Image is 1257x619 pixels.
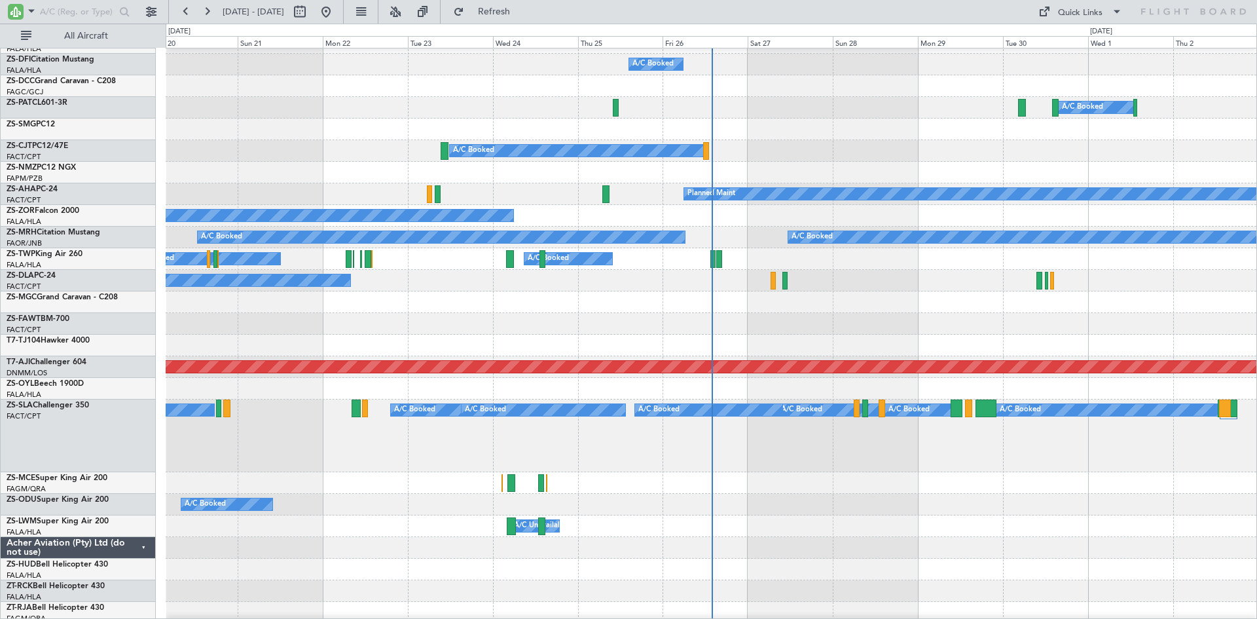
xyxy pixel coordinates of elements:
[447,1,526,22] button: Refresh
[7,527,41,537] a: FALA/HLA
[7,164,37,172] span: ZS-NMZ
[7,517,37,525] span: ZS-LWM
[7,195,41,205] a: FACT/CPT
[687,184,735,204] div: Planned Maint
[7,325,41,335] a: FACT/CPT
[7,474,107,482] a: ZS-MCESuper King Air 200
[7,315,36,323] span: ZS-FAW
[1058,7,1102,20] div: Quick Links
[1088,36,1173,48] div: Wed 1
[638,400,680,420] div: A/C Booked
[7,496,37,504] span: ZS-ODU
[223,6,284,18] span: [DATE] - [DATE]
[7,380,34,388] span: ZS-OYL
[7,77,116,85] a: ZS-DCCGrand Caravan - C208
[408,36,493,48] div: Tue 23
[748,36,833,48] div: Sat 27
[7,121,36,128] span: ZS-SMG
[185,495,226,514] div: A/C Booked
[7,592,41,602] a: FALA/HLA
[7,272,34,280] span: ZS-DLA
[7,238,42,248] a: FAOR/JNB
[888,400,930,420] div: A/C Booked
[168,26,191,37] div: [DATE]
[7,121,55,128] a: ZS-SMGPC12
[833,36,918,48] div: Sun 28
[528,249,569,269] div: A/C Booked
[7,582,33,590] span: ZT-RCK
[7,185,58,193] a: ZS-AHAPC-24
[323,36,408,48] div: Mon 22
[7,272,56,280] a: ZS-DLAPC-24
[7,604,104,612] a: ZT-RJABell Helicopter 430
[394,400,435,420] div: A/C Booked
[7,185,36,193] span: ZS-AHA
[7,582,105,590] a: ZT-RCKBell Helicopter 430
[7,56,94,64] a: ZS-DFICitation Mustang
[7,390,41,400] a: FALA/HLA
[7,99,32,107] span: ZS-PAT
[7,402,33,409] span: ZS-SLA
[663,36,748,48] div: Fri 26
[7,337,90,345] a: T7-TJ104Hawker 4000
[7,142,32,150] span: ZS-CJT
[7,315,69,323] a: ZS-FAWTBM-700
[7,87,43,97] a: FAGC/GCJ
[467,7,522,16] span: Refresh
[578,36,663,48] div: Thu 25
[7,293,37,301] span: ZS-MGC
[7,282,41,291] a: FACT/CPT
[918,36,1003,48] div: Mon 29
[7,561,108,569] a: ZS-HUDBell Helicopter 430
[453,141,494,160] div: A/C Booked
[7,77,35,85] span: ZS-DCC
[7,380,84,388] a: ZS-OYLBeech 1900D
[7,293,118,301] a: ZS-MGCGrand Caravan - C208
[7,66,41,75] a: FALA/HLA
[7,337,41,345] span: T7-TJ104
[7,99,67,107] a: ZS-PATCL601-3R
[238,36,323,48] div: Sun 21
[7,207,35,215] span: ZS-ZOR
[7,402,89,409] a: ZS-SLAChallenger 350
[1090,26,1112,37] div: [DATE]
[7,250,35,258] span: ZS-TWP
[7,174,43,183] a: FAPM/PZB
[7,368,47,378] a: DNMM/LOS
[7,484,46,494] a: FAGM/QRA
[7,604,32,612] span: ZT-RJA
[7,142,68,150] a: ZS-CJTPC12/47E
[781,400,822,420] div: A/C Booked
[201,227,242,247] div: A/C Booked
[153,36,238,48] div: Sat 20
[1003,36,1088,48] div: Tue 30
[493,36,578,48] div: Wed 24
[7,152,41,162] a: FACT/CPT
[1062,98,1103,117] div: A/C Booked
[14,26,142,47] button: All Aircraft
[7,217,41,227] a: FALA/HLA
[7,496,109,504] a: ZS-ODUSuper King Air 200
[7,358,30,366] span: T7-AJI
[465,400,506,420] div: A/C Booked
[7,229,37,236] span: ZS-MRH
[7,260,41,270] a: FALA/HLA
[1000,400,1041,420] div: A/C Booked
[7,474,35,482] span: ZS-MCE
[7,411,41,421] a: FACT/CPT
[632,54,674,74] div: A/C Booked
[7,164,76,172] a: ZS-NMZPC12 NGX
[40,2,115,22] input: A/C (Reg. or Type)
[7,229,100,236] a: ZS-MRHCitation Mustang
[7,561,36,569] span: ZS-HUD
[792,227,833,247] div: A/C Booked
[7,517,109,525] a: ZS-LWMSuper King Air 200
[7,571,41,580] a: FALA/HLA
[7,44,41,54] a: FALA/HLA
[7,358,86,366] a: T7-AJIChallenger 604
[7,56,31,64] span: ZS-DFI
[1032,1,1129,22] button: Quick Links
[34,31,138,41] span: All Aircraft
[7,207,79,215] a: ZS-ZORFalcon 2000
[7,250,82,258] a: ZS-TWPKing Air 260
